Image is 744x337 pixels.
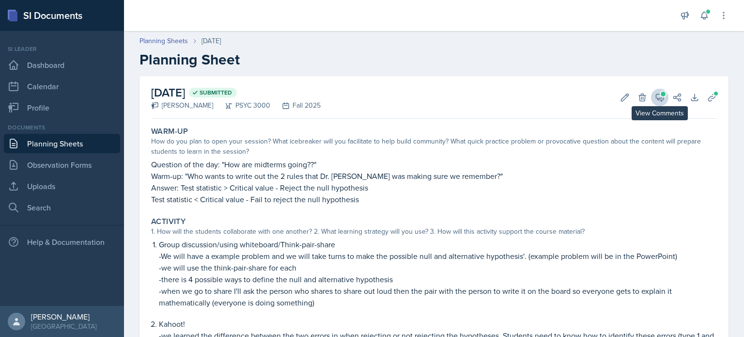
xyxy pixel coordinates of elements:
[270,100,321,111] div: Fall 2025
[159,250,717,262] p: -We will have a example problem and we will take turns to make the possible null and alternative ...
[4,177,120,196] a: Uploads
[151,127,188,136] label: Warm-Up
[151,217,186,226] label: Activity
[151,182,717,193] p: Answer: Test statistic > Critical value - Reject the null hypothesis
[213,100,270,111] div: PSYC 3000
[201,36,221,46] div: [DATE]
[4,98,120,117] a: Profile
[139,36,188,46] a: Planning Sheets
[4,134,120,153] a: Planning Sheets
[151,226,717,237] div: 1. How will the students collaborate with one another? 2. What learning strategy will you use? 3....
[4,77,120,96] a: Calendar
[31,312,96,321] div: [PERSON_NAME]
[151,170,717,182] p: Warm-up: "Who wants to write out the 2 rules that Dr. [PERSON_NAME] was making sure we remember?"
[4,232,120,252] div: Help & Documentation
[159,262,717,273] p: -we will use the think-pair-share for each
[651,89,668,106] button: View Comments
[200,89,232,96] span: Submitted
[159,239,717,250] p: Group discussion/using whiteboard/Think-pair-share
[4,198,120,217] a: Search
[151,100,213,111] div: [PERSON_NAME]
[4,55,120,75] a: Dashboard
[151,159,717,170] p: Question of the day: "How are midterms going??"
[159,285,717,308] p: -when we go to share I'll ask the person who shares to share out loud then the pair with the pers...
[4,155,120,175] a: Observation Forms
[4,123,120,132] div: Documents
[151,193,717,205] p: Test statistic < Critical value - Fail to reject the null hypothesis
[4,45,120,53] div: Si leader
[159,318,717,330] p: Kahoot!
[151,84,321,101] h2: [DATE]
[151,136,717,157] div: How do you plan to open your session? What icebreaker will you facilitate to help build community...
[159,273,717,285] p: -there is 4 possible ways to define the null and alternative hypothesis
[31,321,96,331] div: [GEOGRAPHIC_DATA]
[139,51,728,68] h2: Planning Sheet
